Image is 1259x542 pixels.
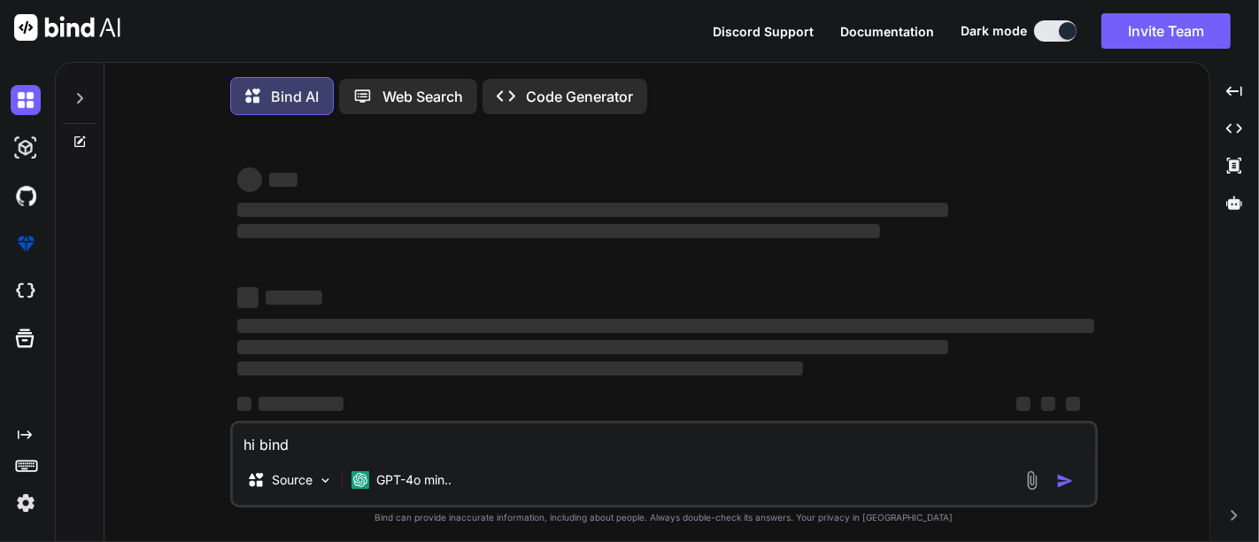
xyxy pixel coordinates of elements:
[840,22,934,41] button: Documentation
[237,397,251,411] span: ‌
[1101,13,1231,49] button: Invite Team
[1016,397,1031,411] span: ‌
[237,224,880,238] span: ‌
[259,397,344,411] span: ‌
[351,471,369,489] img: GPT-4o mini
[11,488,41,518] img: settings
[1022,470,1042,491] img: attachment
[11,276,41,306] img: cloudideIcon
[382,86,463,107] p: Web Search
[318,473,333,488] img: Pick Models
[269,173,297,187] span: ‌
[237,167,262,192] span: ‌
[1066,397,1080,411] span: ‌
[230,511,1098,524] p: Bind can provide inaccurate information, including about people. Always double-check its answers....
[233,423,1095,455] textarea: hi bind
[11,228,41,259] img: premium
[1041,397,1055,411] span: ‌
[14,14,120,41] img: Bind AI
[840,24,934,39] span: Documentation
[961,22,1027,40] span: Dark mode
[713,24,814,39] span: Discord Support
[237,203,948,217] span: ‌
[11,133,41,163] img: darkAi-studio
[237,319,1094,333] span: ‌
[271,86,319,107] p: Bind AI
[376,471,452,489] p: GPT-4o min..
[266,290,322,305] span: ‌
[526,86,633,107] p: Code Generator
[237,361,803,376] span: ‌
[272,471,313,489] p: Source
[1056,472,1074,490] img: icon
[713,22,814,41] button: Discord Support
[237,287,259,308] span: ‌
[237,340,948,354] span: ‌
[11,181,41,211] img: githubDark
[11,85,41,115] img: darkChat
